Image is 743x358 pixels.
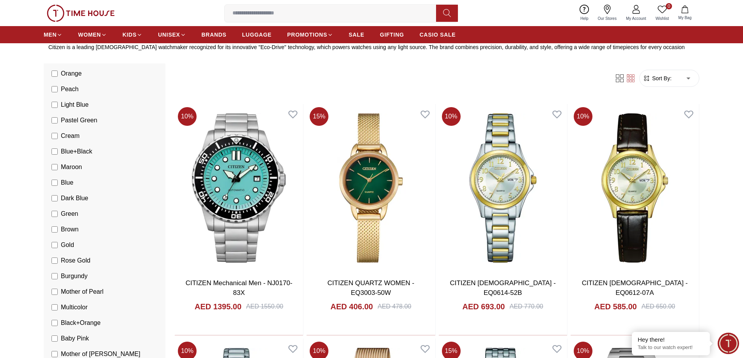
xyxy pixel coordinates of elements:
div: Chat Widget [718,333,739,354]
h4: AED 585.00 [594,301,637,312]
span: Gold [61,240,74,250]
span: 0 [666,3,672,9]
span: Brown [61,225,78,234]
img: ... [47,5,115,22]
a: Help [576,3,593,23]
span: LUGGAGE [242,31,272,39]
input: Burgundy [51,273,58,279]
span: CASIO SALE [420,31,456,39]
input: Orange [51,71,58,77]
input: Black+Orange [51,320,58,326]
span: Blue+Black [61,147,92,156]
input: Brown [51,226,58,233]
a: GIFTING [380,28,404,42]
div: AED 650.00 [642,302,675,311]
input: Maroon [51,164,58,170]
span: SALE [349,31,364,39]
input: Baby Pink [51,335,58,342]
h4: AED 406.00 [330,301,373,312]
span: Mother of Pearl [61,287,103,296]
span: Green [61,209,78,219]
span: Black+Orange [61,318,101,328]
span: Peach [61,85,78,94]
input: Mother of Pearl [51,289,58,295]
span: 10 % [442,107,461,126]
span: Maroon [61,162,82,172]
a: CASIO SALE [420,28,456,42]
p: Talk to our watch expert! [638,344,704,351]
span: WOMEN [78,31,101,39]
input: Rose Gold [51,257,58,264]
div: AED 1550.00 [246,302,283,311]
span: GIFTING [380,31,404,39]
span: 15 % [310,107,328,126]
img: CITIZEN Ladies - EQ0614-52B [439,104,567,272]
span: Help [577,16,592,21]
span: 10 % [574,107,592,126]
a: CITIZEN Mechanical Men - NJ0170-83X [186,279,293,297]
a: KIDS [122,28,142,42]
span: BRANDS [202,31,227,39]
span: Blue [61,178,73,187]
span: Dark Blue [61,194,88,203]
span: Light Blue [61,100,89,109]
span: Our Stores [595,16,620,21]
span: My Bag [675,15,695,21]
img: CITIZEN Ladies - EQ0612-07A [571,104,699,272]
input: Gold [51,242,58,248]
input: Cream [51,133,58,139]
div: Hey there! [638,336,704,344]
input: Blue [51,180,58,186]
img: CITIZEN QUARTZ WOMEN - EQ3003-50W [307,104,435,272]
span: Pastel Green [61,116,97,125]
a: SALE [349,28,364,42]
a: 0Wishlist [651,3,674,23]
span: Rose Gold [61,256,90,265]
input: Light Blue [51,102,58,108]
span: Wishlist [653,16,672,21]
a: UNISEX [158,28,186,42]
a: WOMEN [78,28,107,42]
div: AED 478.00 [378,302,411,311]
a: BRANDS [202,28,227,42]
span: MEN [44,31,57,39]
input: Multicolor [51,304,58,310]
h4: AED 1395.00 [195,301,241,312]
img: CITIZEN Mechanical Men - NJ0170-83X [175,104,303,272]
input: Peach [51,86,58,92]
span: 10 % [178,107,197,126]
span: PROMOTIONS [287,31,327,39]
a: LUGGAGE [242,28,272,42]
span: Cream [61,131,80,141]
button: Sort By: [643,74,672,82]
a: Our Stores [593,3,621,23]
button: My Bag [674,4,696,22]
div: AED 770.00 [509,302,543,311]
a: CITIZEN [DEMOGRAPHIC_DATA] - EQ0614-52B [450,279,555,297]
span: KIDS [122,31,137,39]
input: Blue+Black [51,148,58,155]
input: Green [51,211,58,217]
span: Multicolor [61,303,87,312]
a: MEN [44,28,62,42]
a: CITIZEN QUARTZ WOMEN - EQ3003-50W [328,279,415,297]
a: PROMOTIONS [287,28,333,42]
a: CITIZEN [DEMOGRAPHIC_DATA] - EQ0612-07A [582,279,688,297]
p: Citizen is a leading [DEMOGRAPHIC_DATA] watchmaker recognized for its innovative "Eco-Drive" tech... [48,43,695,51]
span: UNISEX [158,31,180,39]
span: My Account [623,16,649,21]
input: Dark Blue [51,195,58,201]
span: Orange [61,69,82,78]
span: Baby Pink [61,334,89,343]
span: Burgundy [61,272,88,281]
input: Mother of [PERSON_NAME] [51,351,58,357]
input: Pastel Green [51,117,58,123]
h4: AED 693.00 [463,301,505,312]
span: Sort By: [651,74,672,82]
